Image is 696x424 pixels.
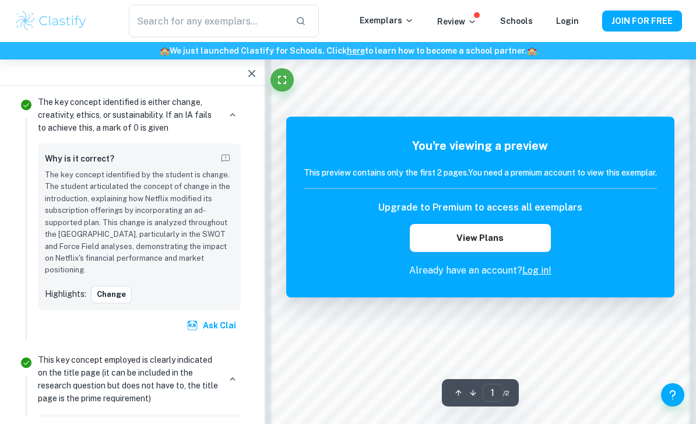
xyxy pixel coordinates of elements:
[19,356,33,370] svg: Correct
[500,16,533,26] a: Schools
[129,5,286,37] input: Search for any exemplars...
[38,96,220,134] p: The key concept identified is either change, creativity, ethics, or sustainability. If an IA fail...
[527,46,537,55] span: 🏫
[347,46,365,55] a: here
[503,388,509,398] span: / 2
[410,224,551,252] button: View Plans
[19,98,33,112] svg: Correct
[187,320,198,331] img: clai.svg
[45,288,86,300] p: Highlights:
[602,10,682,31] button: JOIN FOR FREE
[522,265,551,276] a: Log in!
[38,353,220,405] p: This key concept employed is clearly indicated on the title page (it can be included in the resea...
[184,315,241,336] button: Ask Clai
[14,9,88,33] img: Clastify logo
[304,166,657,179] h6: This preview contains only the first 2 pages. You need a premium account to view this exemplar.
[2,44,694,57] h6: We just launched Clastify for Schools. Click to learn how to become a school partner.
[217,150,234,167] button: Report mistake/confusion
[45,169,234,276] p: The key concept identified by the student is change. The student articulated the concept of chang...
[45,152,114,165] h6: Why is it correct?
[661,383,684,407] button: Help and Feedback
[378,201,582,215] h6: Upgrade to Premium to access all exemplars
[437,15,477,28] p: Review
[91,286,132,303] button: Change
[304,264,657,278] p: Already have an account?
[304,137,657,155] h5: You're viewing a preview
[160,46,170,55] span: 🏫
[270,68,294,92] button: Fullscreen
[556,16,579,26] a: Login
[360,14,414,27] p: Exemplars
